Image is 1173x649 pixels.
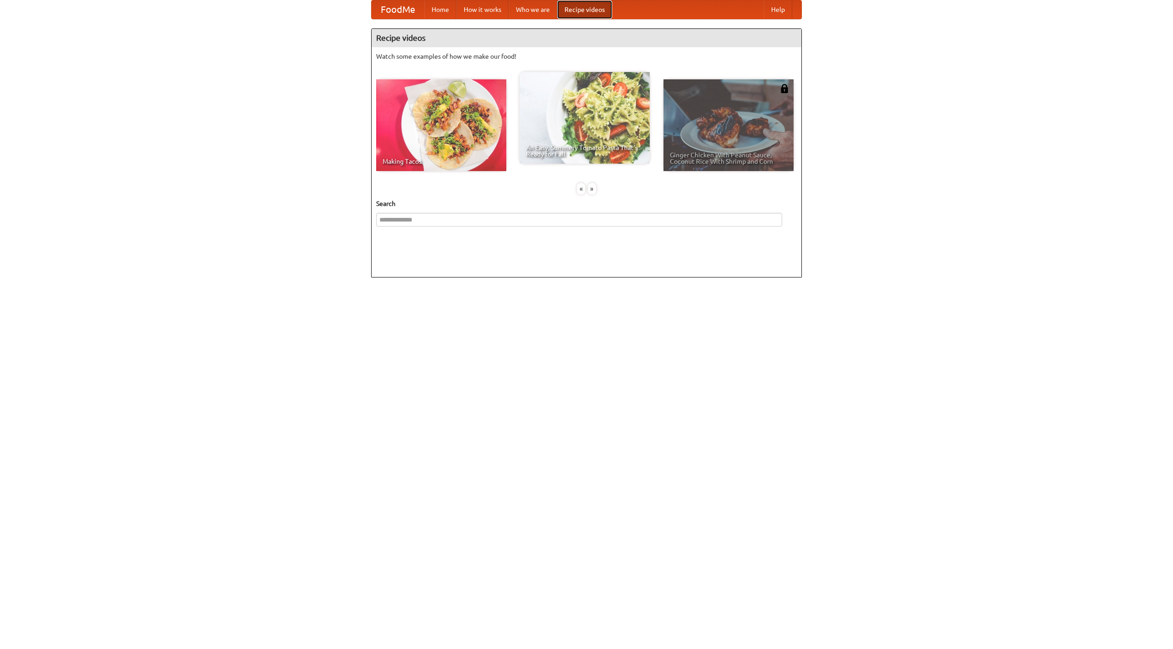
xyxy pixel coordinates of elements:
a: Who we are [509,0,557,19]
a: Help [764,0,792,19]
div: « [577,183,585,194]
a: Home [424,0,456,19]
a: An Easy, Summery Tomato Pasta That's Ready for Fall [520,72,650,164]
a: FoodMe [372,0,424,19]
span: An Easy, Summery Tomato Pasta That's Ready for Fall [526,144,643,157]
a: How it works [456,0,509,19]
p: Watch some examples of how we make our food! [376,52,797,61]
h5: Search [376,199,797,208]
span: Making Tacos [383,158,500,165]
a: Recipe videos [557,0,612,19]
img: 483408.png [780,84,789,93]
h4: Recipe videos [372,29,801,47]
div: » [588,183,596,194]
a: Making Tacos [376,79,506,171]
